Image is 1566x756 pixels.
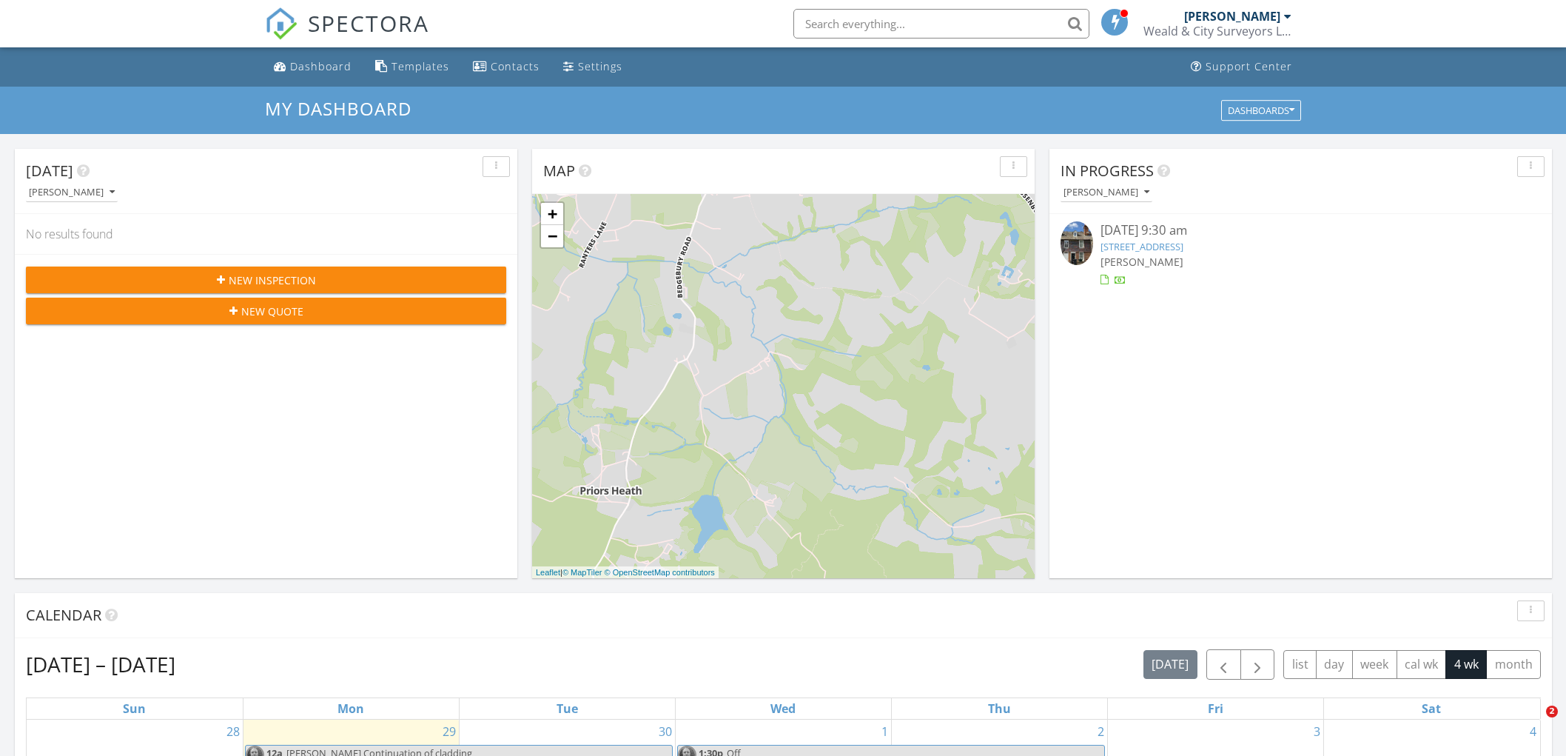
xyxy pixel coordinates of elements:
[26,649,175,679] h2: [DATE] – [DATE]
[767,698,799,719] a: Wednesday
[543,161,575,181] span: Map
[1486,650,1541,679] button: month
[1516,706,1551,741] iframe: Intercom live chat
[1095,720,1107,743] a: Go to October 2, 2025
[26,183,118,203] button: [PERSON_NAME]
[1397,650,1447,679] button: cal wk
[1061,221,1541,287] a: [DATE] 9:30 am [STREET_ADDRESS] [PERSON_NAME]
[1352,650,1397,679] button: week
[985,698,1014,719] a: Thursday
[532,566,719,579] div: |
[1445,650,1487,679] button: 4 wk
[1100,221,1501,240] div: [DATE] 9:30 am
[491,59,540,73] div: Contacts
[1061,161,1154,181] span: In Progress
[265,7,298,40] img: The Best Home Inspection Software - Spectora
[1205,698,1226,719] a: Friday
[369,53,455,81] a: Templates
[335,698,367,719] a: Monday
[1206,649,1241,680] button: Previous
[554,698,581,719] a: Tuesday
[15,214,517,254] div: No results found
[1061,221,1093,265] img: 9364763%2Fcover_photos%2FbU6PNFFGxunfB4x6w9KY%2Fsmall.jpeg
[467,53,545,81] a: Contacts
[1240,649,1275,680] button: Next
[265,96,411,121] span: My Dashboard
[878,720,891,743] a: Go to October 1, 2025
[562,568,602,577] a: © MapTiler
[265,20,429,51] a: SPECTORA
[1419,698,1444,719] a: Saturday
[1100,240,1183,253] a: [STREET_ADDRESS]
[308,7,429,39] span: SPECTORA
[1143,24,1291,39] div: Weald & City Surveyors Limited
[1061,183,1152,203] button: [PERSON_NAME]
[541,203,563,225] a: Zoom in
[1311,720,1323,743] a: Go to October 3, 2025
[391,59,449,73] div: Templates
[1206,59,1292,73] div: Support Center
[29,187,115,198] div: [PERSON_NAME]
[578,59,622,73] div: Settings
[26,267,506,293] button: New Inspection
[656,720,675,743] a: Go to September 30, 2025
[1100,255,1183,269] span: [PERSON_NAME]
[793,9,1089,39] input: Search everything...
[605,568,715,577] a: © OpenStreetMap contributors
[536,568,560,577] a: Leaflet
[120,698,149,719] a: Sunday
[440,720,459,743] a: Go to September 29, 2025
[541,225,563,247] a: Zoom out
[241,304,303,319] span: New Quote
[1184,9,1280,24] div: [PERSON_NAME]
[26,298,506,324] button: New Quote
[229,272,316,288] span: New Inspection
[290,59,352,73] div: Dashboard
[1546,706,1558,717] span: 2
[1063,187,1149,198] div: [PERSON_NAME]
[1143,650,1197,679] button: [DATE]
[224,720,243,743] a: Go to September 28, 2025
[26,161,73,181] span: [DATE]
[1221,100,1301,121] button: Dashboards
[1185,53,1298,81] a: Support Center
[268,53,357,81] a: Dashboard
[26,605,101,625] span: Calendar
[1316,650,1353,679] button: day
[557,53,628,81] a: Settings
[1228,105,1294,116] div: Dashboards
[1283,650,1317,679] button: list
